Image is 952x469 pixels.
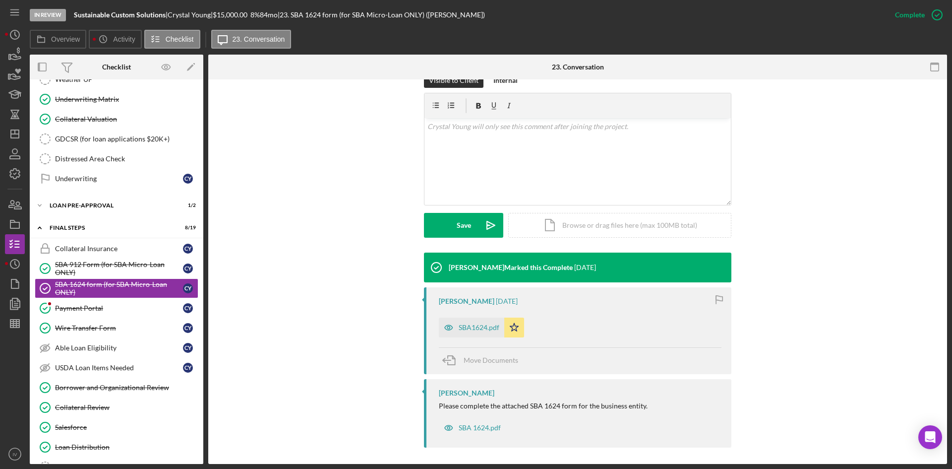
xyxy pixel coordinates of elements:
a: Payment PortalCY [35,298,198,318]
a: Able Loan EligibilityCY [35,338,198,358]
div: SBA1624.pdf [459,324,499,332]
div: [PERSON_NAME] [439,389,494,397]
div: [PERSON_NAME] [439,297,494,305]
button: Visible to Client [424,73,483,88]
button: Overview [30,30,86,49]
time: 2025-08-04 18:43 [496,297,518,305]
a: Salesforce [35,417,198,437]
text: IV [12,452,17,457]
div: Payment Portal [55,304,183,312]
button: Checklist [144,30,200,49]
label: 23. Conversation [233,35,285,43]
button: 23. Conversation [211,30,292,49]
div: C Y [183,244,193,254]
div: | [74,11,168,19]
a: GDCSR (for loan applications $20K+) [35,129,198,149]
a: Distressed Area Check [35,149,198,169]
div: 23. Conversation [552,63,604,71]
div: FINAL STEPS [50,225,171,231]
div: C Y [183,264,193,273]
div: C Y [183,363,193,373]
div: USDA Loan Items Needed [55,364,183,372]
button: SBA 1624.pdf [439,418,506,438]
div: C Y [183,303,193,313]
div: C Y [183,174,193,184]
div: Internal [493,73,518,88]
div: Wire Transfer Form [55,324,183,332]
button: SBA1624.pdf [439,318,524,337]
button: Activity [89,30,141,49]
a: Collateral Valuation [35,109,198,129]
div: 8 % [250,11,260,19]
a: SBA 1624 form (for SBA Micro-Loan ONLY)CY [35,278,198,298]
div: Able Loan Eligibility [55,344,183,352]
div: Underwriting Matrix [55,95,198,103]
a: USDA Loan Items NeededCY [35,358,198,378]
button: Internal [488,73,523,88]
b: Sustainable Custom Solutions [74,10,166,19]
a: UnderwritingCY [35,169,198,189]
div: Please complete the attached SBA 1624 form for the business entity. [439,402,648,410]
a: Weather UP [35,69,198,89]
a: Borrower and Organizational Review [35,378,198,398]
div: SBA 912 Form (for SBA Micro-Loan ONLY) [55,261,183,276]
div: Collateral Review [55,403,198,411]
button: Move Documents [439,348,528,373]
button: IV [5,444,25,464]
div: [PERSON_NAME] Marked this Complete [449,264,573,271]
div: Distressed Area Check [55,155,198,163]
div: Collateral Insurance [55,245,183,253]
a: SBA 912 Form (for SBA Micro-Loan ONLY)CY [35,259,198,278]
time: 2025-08-04 18:43 [574,264,596,271]
div: Checklist [102,63,131,71]
a: Collateral InsuranceCY [35,239,198,259]
a: Underwriting Matrix [35,89,198,109]
div: C Y [183,323,193,333]
div: Loan Distribution [55,443,198,451]
div: Salesforce [55,423,198,431]
a: Collateral Review [35,398,198,417]
label: Activity [113,35,135,43]
div: C Y [183,343,193,353]
div: Open Intercom Messenger [918,425,942,449]
div: $15,000.00 [213,11,250,19]
div: 84 mo [260,11,278,19]
div: Collateral Valuation [55,115,198,123]
label: Checklist [166,35,194,43]
div: Underwriting [55,175,183,183]
div: Visible to Client [429,73,478,88]
a: Wire Transfer FormCY [35,318,198,338]
div: | 23. SBA 1624 form (for SBA Micro-Loan ONLY) ([PERSON_NAME]) [278,11,485,19]
label: Overview [51,35,80,43]
div: 1 / 2 [178,202,196,208]
button: Save [424,213,503,238]
button: Complete [885,5,947,25]
div: 8 / 19 [178,225,196,231]
div: SBA 1624 form (for SBA Micro-Loan ONLY) [55,280,183,296]
span: Move Documents [464,356,518,364]
a: Loan Distribution [35,437,198,457]
div: C Y [183,283,193,293]
div: Crystal Young | [168,11,213,19]
div: LOAN PRE-APPROVAL [50,202,171,208]
div: In Review [30,9,66,21]
div: SBA 1624.pdf [459,424,501,432]
div: GDCSR (for loan applications $20K+) [55,135,198,143]
div: Complete [895,5,925,25]
div: Borrower and Organizational Review [55,384,198,392]
div: Weather UP [55,75,198,83]
div: Save [457,213,471,238]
